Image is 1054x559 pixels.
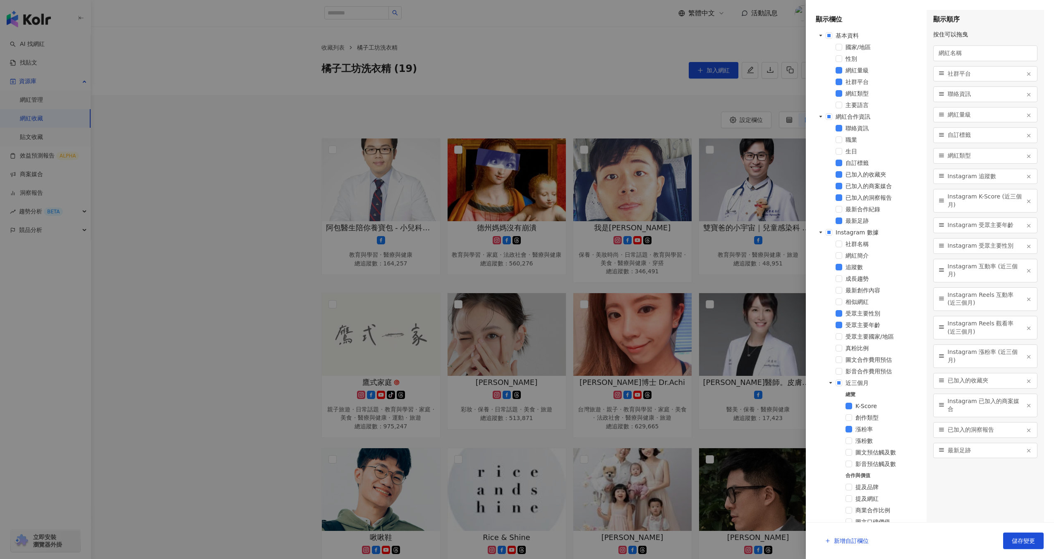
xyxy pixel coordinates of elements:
span: 網紅合作資訊 [836,113,870,120]
span: 漲粉率 [855,426,873,432]
button: 新增自訂欄位 [816,533,877,549]
span: 網紅類型 [846,90,869,97]
span: 自訂標籤 [846,158,920,168]
span: 已加入的商案媒合 [846,181,920,191]
div: Instagram 互動率 (近三個月) [933,259,1038,282]
span: 追蹤數 [846,262,920,272]
span: 相似網紅 [846,297,920,307]
span: 性別 [846,55,857,62]
span: 最新足跡 [948,447,1023,455]
span: 圖文預估觸及數 [855,447,920,457]
span: 圖文預估觸及數 [855,449,896,456]
span: 受眾主要國家/地區 [846,332,920,342]
span: 自訂標籤 [846,160,869,166]
div: 總覽 [846,389,920,399]
span: 主要語言 [846,102,869,108]
span: 社群平台 [846,77,920,87]
div: Instagram 受眾主要性別 [933,238,1038,254]
span: 商業合作比例 [855,507,890,514]
span: 相似網紅 [846,299,869,305]
span: 影音合作費用預估 [846,368,892,375]
span: 聯絡資訊 [948,90,1023,98]
span: Instagram Reels 互動率 (近三個月) [948,291,1023,307]
span: Instagram 數據 [836,227,920,237]
span: 近三個月 [846,378,920,388]
span: 國家/地區 [846,42,920,52]
span: 生日 [846,146,920,156]
span: 成長趨勢 [846,274,920,284]
span: 成長趨勢 [846,275,869,282]
div: Instagram 已加入的商案媒合 [933,394,1038,417]
span: Instagram 已加入的商案媒合 [948,397,1023,413]
span: 已加入的收藏夾 [948,377,1023,385]
div: Instagram K-Score (近三個月) [933,189,1038,213]
span: 網紅量級 [846,67,869,74]
span: 聯絡資訊 [846,123,920,133]
span: 社群平台 [846,79,869,85]
span: caret-down [819,33,823,38]
span: 自訂標籤 [948,131,1023,139]
span: 聯絡資訊 [846,125,869,131]
span: 漲粉數 [855,437,873,444]
span: 已加入的收藏夾 [846,171,886,178]
span: caret-down [819,230,823,234]
span: Instagram 漲粉率 (近三個月) [948,348,1023,364]
span: 社群平台 [948,70,1023,78]
div: 顯示順序 [933,15,1038,24]
span: 創作類型 [855,414,879,421]
span: 受眾主要年齡 [846,322,880,328]
span: 最新足跡 [846,217,869,224]
span: 提及品牌 [855,484,879,490]
span: 已加入的商案媒合 [846,183,892,189]
span: 網紅簡介 [846,251,920,260]
span: 網紅名稱 [939,49,1032,57]
span: 影音預估觸及數 [855,461,896,467]
span: 受眾主要性別 [846,308,920,318]
span: 儲存變更 [1012,537,1035,544]
div: Instagram Reels 觀看率 (近三個月) [933,316,1038,339]
span: 圖文口碑價值 [855,517,920,527]
span: caret-down [819,115,823,119]
span: 網紅類型 [846,88,920,98]
span: 新增自訂欄位 [834,537,869,544]
span: 受眾主要國家/地區 [846,333,894,340]
span: 最新合作紀錄 [846,204,920,214]
div: 最新足跡 [933,443,1038,459]
div: 網紅類型 [933,148,1038,164]
div: 按住可以拖曳 [933,31,1038,39]
span: 社群名稱 [846,239,920,249]
div: Instagram 漲粉率 (近三個月) [933,344,1038,368]
span: 已加入的收藏夾 [846,170,920,179]
span: 影音合作費用預估 [846,366,920,376]
div: Instagram Reels 互動率 (近三個月) [933,287,1038,311]
span: 基本資料 [836,32,859,39]
span: 圖文口碑價值 [855,518,890,525]
button: 儲存變更 [1003,533,1044,549]
span: 社群名稱 [846,241,869,247]
span: 主要語言 [846,100,920,110]
span: 最新創作內容 [846,285,920,295]
span: Instagram 追蹤數 [948,172,1023,181]
span: 提及品牌 [855,482,920,492]
span: 真粉比例 [846,343,920,353]
div: 已加入的收藏夾 [933,373,1038,389]
span: Instagram K-Score (近三個月) [948,193,1023,209]
span: 網紅合作資訊 [836,112,920,122]
span: 網紅類型 [948,152,1023,160]
span: Instagram 受眾主要年齡 [948,221,1023,229]
span: 職業 [846,135,920,145]
span: Instagram Reels 觀看率 (近三個月) [948,320,1023,336]
span: 最新合作紀錄 [846,206,880,213]
span: 生日 [846,148,857,155]
span: 職業 [846,136,857,143]
span: Instagram 互動率 (近三個月) [948,263,1023,279]
span: 圖文合作費用預估 [846,355,920,365]
span: 提及網紅 [855,495,879,502]
div: 自訂標籤 [933,127,1038,143]
span: 已加入的洞察報告 [846,193,920,203]
span: 國家/地區 [846,44,871,50]
span: 性別 [846,54,920,64]
span: 近三個月 [846,380,869,386]
span: 網紅量級 [948,111,1023,119]
span: 網紅量級 [846,65,920,75]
